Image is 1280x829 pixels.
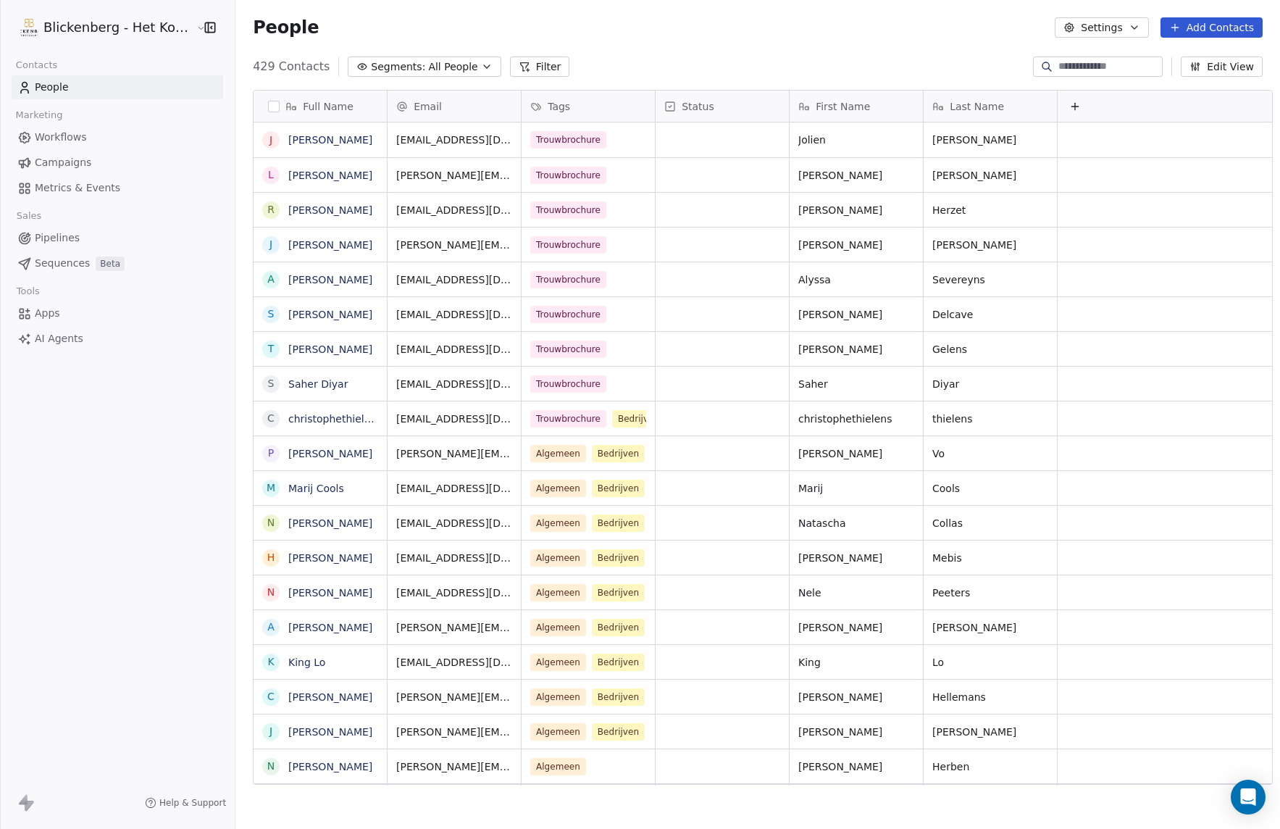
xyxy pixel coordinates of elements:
[530,480,586,497] span: Algemeen
[798,620,914,635] span: [PERSON_NAME]
[268,654,275,670] div: K
[145,797,226,809] a: Help & Support
[35,256,90,271] span: Sequences
[9,54,64,76] span: Contacts
[288,204,372,216] a: [PERSON_NAME]
[12,226,223,250] a: Pipelines
[592,549,645,567] span: Bedrijven
[932,272,1048,287] span: Severeyns
[35,180,120,196] span: Metrics & Events
[10,205,48,227] span: Sales
[798,377,914,391] span: Saher
[530,410,606,428] span: Trouwbrochure
[798,307,914,322] span: [PERSON_NAME]
[396,551,512,565] span: [EMAIL_ADDRESS][DOMAIN_NAME]
[396,446,512,461] span: [PERSON_NAME][EMAIL_ADDRESS][PERSON_NAME][DOMAIN_NAME]
[798,759,914,774] span: [PERSON_NAME]
[950,99,1004,114] span: Last Name
[798,412,914,426] span: christophethielens
[530,723,586,741] span: Algemeen
[530,758,586,775] span: Algemeen
[20,19,38,36] img: logo-blickenberg-feestzalen_800.png
[267,689,275,704] div: C
[17,15,186,40] button: Blickenberg - Het Kookatelier
[798,342,914,357] span: [PERSON_NAME]
[288,448,372,459] a: [PERSON_NAME]
[396,342,512,357] span: [EMAIL_ADDRESS][DOMAIN_NAME]
[267,272,275,287] div: A
[254,91,387,122] div: Full Name
[288,552,372,564] a: [PERSON_NAME]
[790,91,923,122] div: First Name
[303,99,354,114] span: Full Name
[932,168,1048,183] span: [PERSON_NAME]
[35,331,83,346] span: AI Agents
[43,18,193,37] span: Blickenberg - Het Kookatelier
[288,517,372,529] a: [PERSON_NAME]
[932,725,1048,739] span: [PERSON_NAME]
[530,341,606,358] span: Trouwbrochure
[288,239,372,251] a: [PERSON_NAME]
[798,516,914,530] span: Natascha
[592,688,645,706] span: Bedrijven
[530,584,586,601] span: Algemeen
[269,133,272,148] div: J
[1160,17,1263,38] button: Add Contacts
[35,155,91,170] span: Campaigns
[396,133,512,147] span: [EMAIL_ADDRESS][DOMAIN_NAME]
[798,690,914,704] span: [PERSON_NAME]
[267,411,275,426] div: c
[268,341,275,357] div: T
[816,99,870,114] span: First Name
[96,257,125,271] span: Beta
[396,412,512,426] span: [EMAIL_ADDRESS][DOMAIN_NAME]
[924,91,1057,122] div: Last Name
[932,133,1048,147] span: [PERSON_NAME]
[1231,780,1266,815] div: Open Intercom Messenger
[396,238,512,252] span: [PERSON_NAME][EMAIL_ADDRESS][DOMAIN_NAME]
[932,412,1048,426] span: thielens
[1181,57,1263,77] button: Edit View
[288,761,372,772] a: [PERSON_NAME]
[267,550,275,565] div: H
[269,724,272,739] div: J
[932,551,1048,565] span: Mebis
[592,445,645,462] span: Bedrijven
[592,723,645,741] span: Bedrijven
[932,655,1048,670] span: Lo
[288,483,344,494] a: Marij Cools
[396,168,512,183] span: [PERSON_NAME][EMAIL_ADDRESS][PERSON_NAME][DOMAIN_NAME]
[798,446,914,461] span: [PERSON_NAME]
[656,91,789,122] div: Status
[932,342,1048,357] span: Gelens
[612,410,665,428] span: Bedrijven
[530,375,606,393] span: Trouwbrochure
[288,657,325,668] a: King Lo
[396,516,512,530] span: [EMAIL_ADDRESS][DOMAIN_NAME]
[288,413,382,425] a: christophethielens
[932,307,1048,322] span: Delcave
[267,515,275,530] div: N
[12,151,223,175] a: Campaigns
[682,99,714,114] span: Status
[288,343,372,355] a: [PERSON_NAME]
[530,445,586,462] span: Algemeen
[396,307,512,322] span: [EMAIL_ADDRESS][DOMAIN_NAME]
[592,619,645,636] span: Bedrijven
[798,272,914,287] span: Alyssa
[592,584,645,601] span: Bedrijven
[254,122,388,786] div: grid
[396,725,512,739] span: [PERSON_NAME][EMAIL_ADDRESS][PERSON_NAME][DOMAIN_NAME]
[388,122,1273,786] div: grid
[396,759,512,774] span: [PERSON_NAME][EMAIL_ADDRESS][DOMAIN_NAME]
[12,251,223,275] a: SequencesBeta
[288,622,372,633] a: [PERSON_NAME]
[267,585,275,600] div: N
[932,690,1048,704] span: Hellemans
[592,480,645,497] span: Bedrijven
[253,58,330,75] span: 429 Contacts
[396,655,512,670] span: [EMAIL_ADDRESS][DOMAIN_NAME]
[798,203,914,217] span: [PERSON_NAME]
[267,620,275,635] div: A
[530,515,586,532] span: Algemeen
